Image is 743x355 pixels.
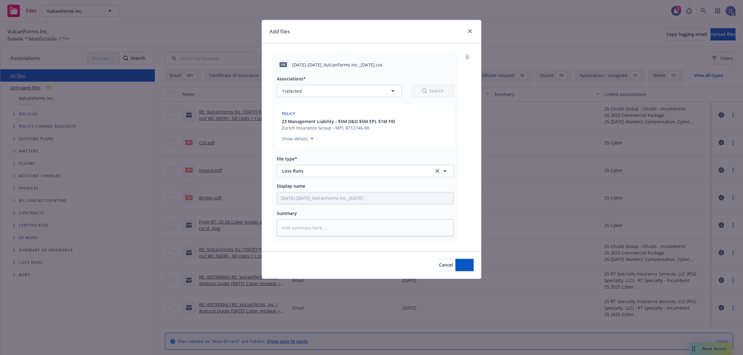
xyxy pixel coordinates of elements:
a: clear selection [434,167,441,175]
span: [DATE]-[DATE]_VulcanForms Inc._[DATE].csv [292,62,382,68]
span: Associations* [277,76,306,82]
span: Add files [455,262,474,268]
span: csv [280,62,287,67]
button: Loss Runsclear selection [277,165,454,177]
input: Add display name here... [277,192,454,204]
h1: Add files [269,28,290,36]
div: Zurich Insurance Group - MPL 8712746-00 [282,125,395,131]
span: 1 selected [282,88,302,94]
button: 23 Management Liability - $5M D&O $5M EPL $1M FID [282,118,395,125]
button: Show details [279,135,316,143]
span: Display name [277,183,305,189]
span: Summary [277,210,297,216]
button: 1selected [277,85,402,97]
button: Add files [455,259,474,271]
button: Cancel [439,259,453,271]
span: File type* [277,156,297,162]
a: close [466,28,474,35]
a: remove [464,53,471,61]
span: Cancel [439,262,453,268]
span: Policy [282,111,295,116]
span: Loss Runs [282,168,425,174]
